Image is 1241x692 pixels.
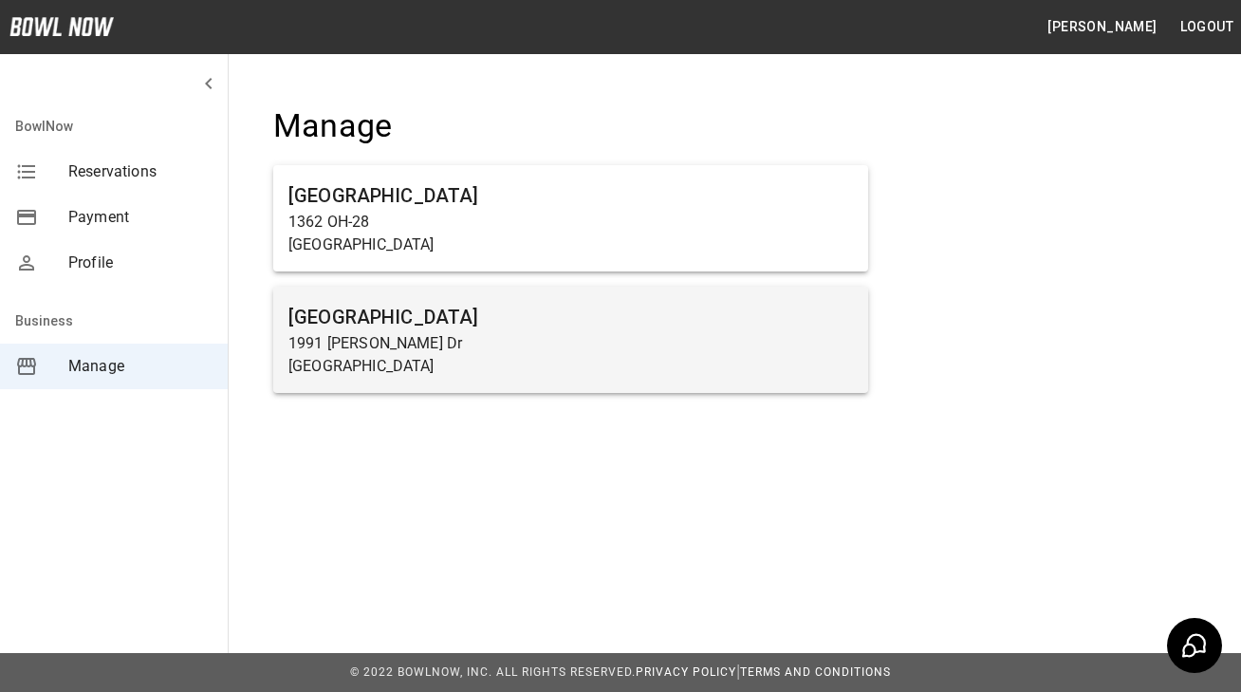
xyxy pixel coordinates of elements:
span: Payment [68,206,213,229]
p: 1362 OH-28 [288,211,853,234]
p: [GEOGRAPHIC_DATA] [288,234,853,256]
h6: [GEOGRAPHIC_DATA] [288,302,853,332]
p: 1991 [PERSON_NAME] Dr [288,332,853,355]
a: Privacy Policy [636,665,736,679]
button: Logout [1173,9,1241,45]
p: [GEOGRAPHIC_DATA] [288,355,853,378]
img: logo [9,17,114,36]
span: © 2022 BowlNow, Inc. All Rights Reserved. [350,665,636,679]
span: Manage [68,355,213,378]
a: Terms and Conditions [740,665,891,679]
span: Profile [68,252,213,274]
span: Reservations [68,160,213,183]
button: [PERSON_NAME] [1040,9,1164,45]
h4: Manage [273,106,868,146]
h6: [GEOGRAPHIC_DATA] [288,180,853,211]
